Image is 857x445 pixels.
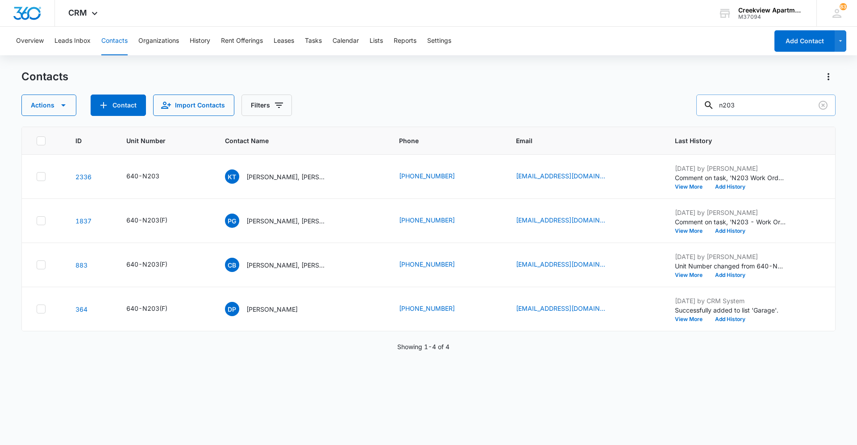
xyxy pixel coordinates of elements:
[821,70,836,84] button: Actions
[675,252,786,261] p: [DATE] by [PERSON_NAME]
[399,171,471,182] div: Phone - 7207500246 - Select to Edit Field
[75,217,92,225] a: Navigate to contact details page for Perla Garcia Soto, Maria Macias, Joselito Rivera Macias
[516,260,621,270] div: Email - pcchubbz@yahoo.com - Select to Edit Field
[516,215,621,226] div: Email - perlagarciasoto@gmail.com - Select to Edit Field
[399,304,471,314] div: Phone - 9704734000 - Select to Edit Field
[305,27,322,55] button: Tasks
[399,171,455,181] a: [PHONE_NUMBER]
[221,27,263,55] button: Rent Offerings
[516,171,621,182] div: Email - krystalynn320@gmail.com - Select to Edit Field
[246,305,298,314] p: [PERSON_NAME]
[190,27,210,55] button: History
[399,304,455,313] a: [PHONE_NUMBER]
[696,95,836,116] input: Search Contacts
[225,136,365,145] span: Contact Name
[101,27,128,55] button: Contacts
[394,27,416,55] button: Reports
[427,27,451,55] button: Settings
[75,136,92,145] span: ID
[54,27,91,55] button: Leads Inbox
[16,27,44,55] button: Overview
[274,27,294,55] button: Leases
[126,171,175,182] div: Unit Number - 640-N203 - Select to Edit Field
[774,30,835,52] button: Add Contact
[225,214,343,228] div: Contact Name - Perla Garcia Soto, Maria Macias, Joselito Rivera Macias - Select to Edit Field
[399,260,471,270] div: Phone - 3077601258 - Select to Edit Field
[675,317,709,322] button: View More
[21,70,68,83] h1: Contacts
[516,304,621,314] div: Email - danielmireles0087@gmail.com - Select to Edit Field
[75,261,87,269] a: Navigate to contact details page for Charles Bois, Sarah Martinez, Trudy Bois
[675,305,786,315] p: Successfully added to list 'Garage'.
[516,136,641,145] span: Email
[225,258,239,272] span: CB
[675,228,709,234] button: View More
[675,208,786,217] p: [DATE] by [PERSON_NAME]
[399,136,482,145] span: Phone
[709,272,752,278] button: Add History
[675,136,808,145] span: Last History
[738,7,803,14] div: account name
[709,228,752,234] button: Add History
[709,184,752,190] button: Add History
[225,169,343,184] div: Contact Name - Krystal Thompson, Levi Mieir - Select to Edit Field
[675,296,786,305] p: [DATE] by CRM System
[399,215,455,225] a: [PHONE_NUMBER]
[675,272,709,278] button: View More
[126,136,203,145] span: Unit Number
[126,260,167,269] div: 640-N203(F)
[246,172,327,181] p: [PERSON_NAME], [PERSON_NAME]
[225,302,314,316] div: Contact Name - Daniel Pena-Mireles, Omar Villa - Select to Edit Field
[675,217,786,227] p: Comment on task, 'N203 - Work Order' "Everything removed "
[399,260,455,269] a: [PHONE_NUMBER]
[225,258,343,272] div: Contact Name - Charles Bois, Sarah Martinez, Trudy Bois - Select to Edit Field
[399,215,471,226] div: Phone - 9702183843 - Select to Edit Field
[840,3,847,10] span: 83
[516,260,605,269] a: [EMAIL_ADDRESS][DOMAIN_NAME]
[840,3,847,10] div: notifications count
[225,302,239,316] span: DP
[68,8,87,17] span: CRM
[126,304,167,313] div: 640-N203(F)
[246,216,327,226] p: [PERSON_NAME], [PERSON_NAME], [PERSON_NAME]
[816,98,830,112] button: Clear
[126,260,183,270] div: Unit Number - 640-N203(F) - Select to Edit Field
[225,214,239,228] span: PG
[75,173,92,181] a: Navigate to contact details page for Krystal Thompson, Levi Mieir
[516,215,605,225] a: [EMAIL_ADDRESS][DOMAIN_NAME]
[675,164,786,173] p: [DATE] by [PERSON_NAME]
[397,342,449,351] p: Showing 1-4 of 4
[153,95,234,116] button: Import Contacts
[370,27,383,55] button: Lists
[126,304,183,314] div: Unit Number - 640-N203(F) - Select to Edit Field
[738,14,803,20] div: account id
[138,27,179,55] button: Organizations
[675,184,709,190] button: View More
[675,261,786,271] p: Unit Number changed from 640-N203 to 640-N203(F).
[126,215,183,226] div: Unit Number - 640-N203(F) - Select to Edit Field
[709,317,752,322] button: Add History
[241,95,292,116] button: Filters
[126,171,159,181] div: 640-N203
[516,171,605,181] a: [EMAIL_ADDRESS][DOMAIN_NAME]
[21,95,76,116] button: Actions
[333,27,359,55] button: Calendar
[246,260,327,270] p: [PERSON_NAME], [PERSON_NAME], [PERSON_NAME]
[91,95,146,116] button: Add Contact
[225,169,239,184] span: KT
[126,215,167,225] div: 640-N203(F)
[675,173,786,182] p: Comment on task, 'N203 Work Order' "Tightened toilet seat"
[516,304,605,313] a: [EMAIL_ADDRESS][DOMAIN_NAME]
[75,305,87,313] a: Navigate to contact details page for Daniel Pena-Mireles, Omar Villa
